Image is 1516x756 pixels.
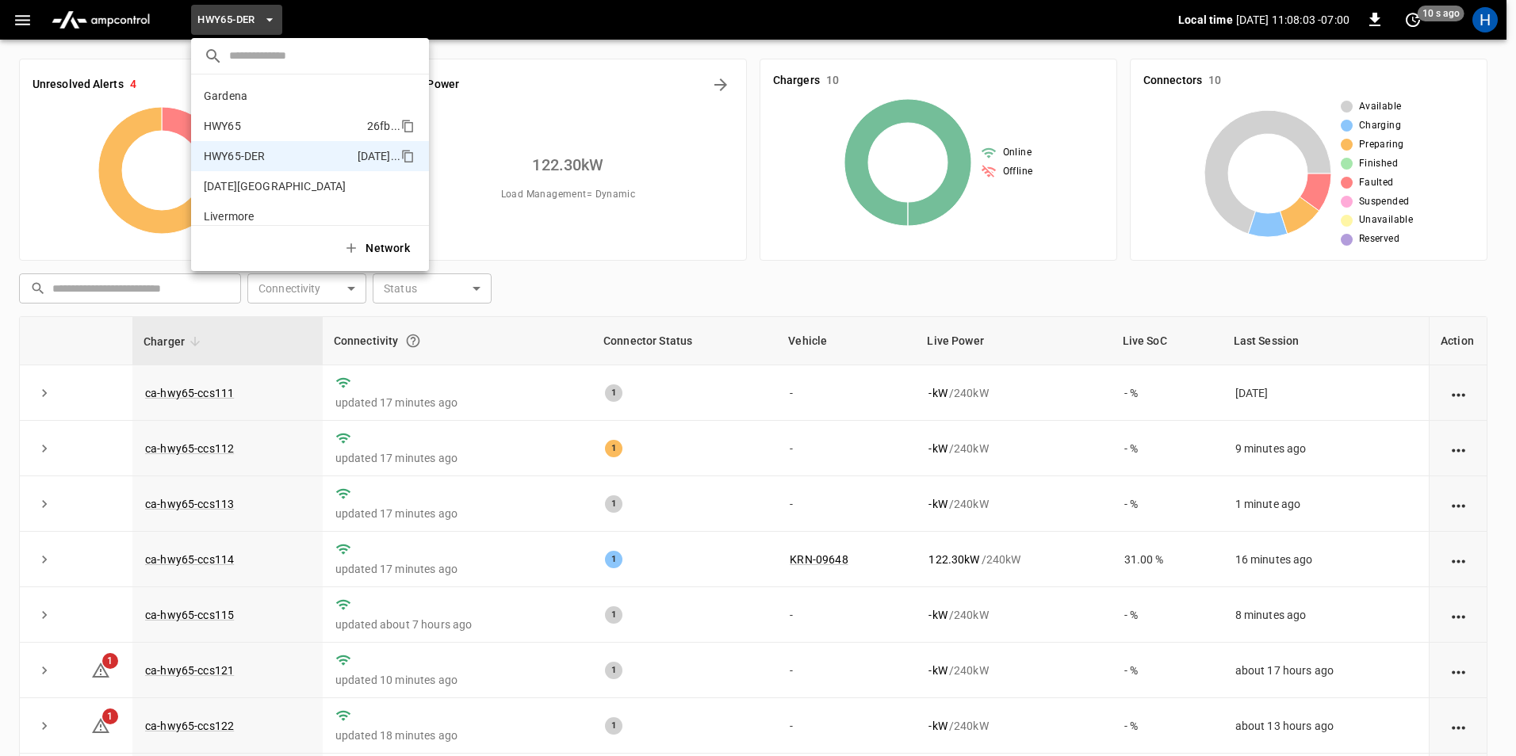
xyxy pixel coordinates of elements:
p: [DATE][GEOGRAPHIC_DATA] [204,178,360,194]
div: copy [400,116,417,136]
p: HWY65-DER [204,148,351,164]
div: copy [400,147,417,166]
button: Network [334,232,423,265]
p: Gardena [204,88,359,104]
p: HWY65 [204,118,361,134]
p: Livermore [204,208,361,224]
